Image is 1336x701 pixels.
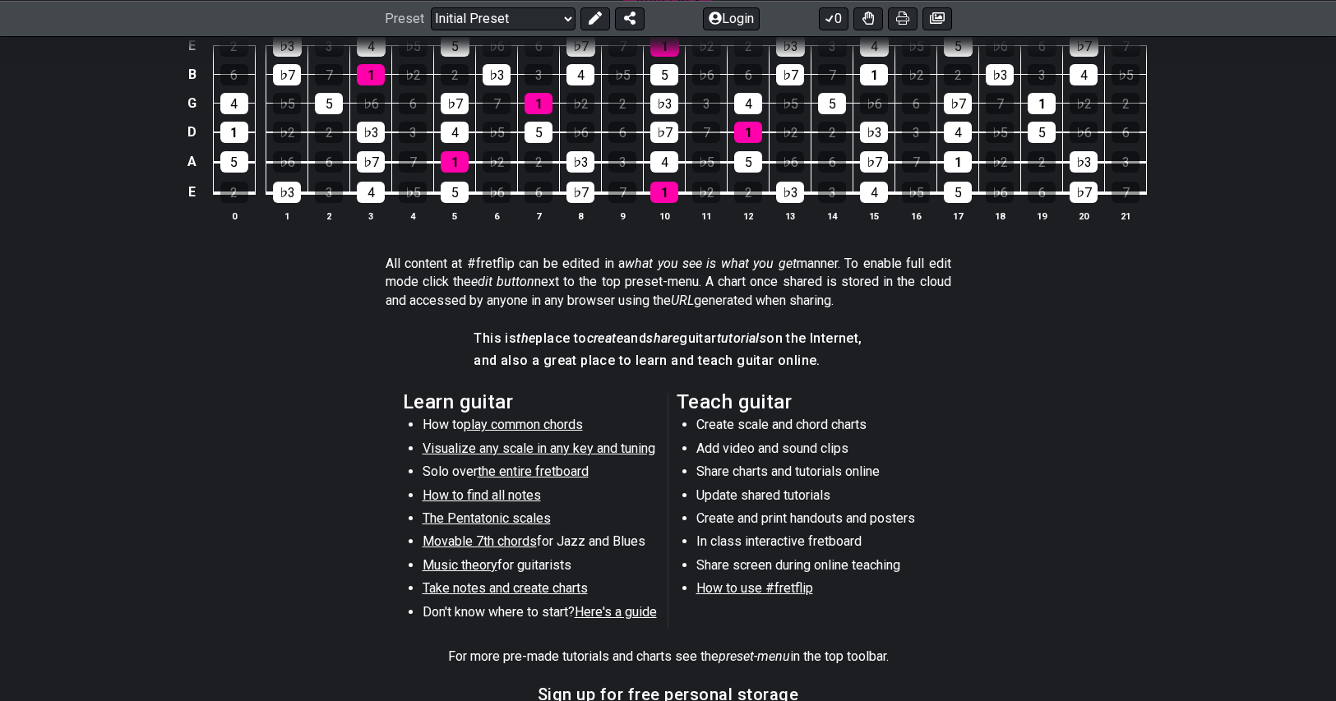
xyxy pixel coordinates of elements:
div: 2 [1028,151,1056,173]
span: Preset [385,11,424,26]
div: 7 [399,151,427,173]
div: ♭5 [608,64,636,85]
li: Create and print handouts and posters [696,510,931,533]
span: Here's a guide [575,604,657,620]
div: ♭3 [860,122,888,143]
th: 20 [1063,207,1105,224]
th: 3 [350,207,392,224]
div: 5 [441,182,469,203]
button: Create image [922,7,952,30]
div: ♭3 [357,122,385,143]
div: 4 [860,35,889,57]
div: 2 [734,35,763,57]
div: 1 [650,35,679,57]
div: ♭7 [566,35,595,57]
div: ♭5 [902,182,930,203]
div: ♭3 [1070,151,1098,173]
div: ♭6 [860,93,888,114]
li: In class interactive fretboard [696,533,931,556]
div: ♭3 [483,64,511,85]
em: tutorials [717,330,767,346]
div: 3 [902,122,930,143]
em: share [646,330,679,346]
p: All content at #fretflip can be edited in a manner. To enable full edit mode click the next to th... [386,255,951,310]
div: 2 [441,64,469,85]
div: ♭6 [273,151,301,173]
select: Preset [431,7,576,30]
div: 5 [944,182,972,203]
div: ♭2 [776,122,804,143]
div: 1 [441,151,469,173]
div: 3 [399,122,427,143]
th: 15 [853,207,895,224]
div: 4 [650,151,678,173]
button: Toggle Dexterity for all fretkits [853,7,883,30]
th: 12 [728,207,770,224]
div: ♭3 [273,35,302,57]
div: 4 [1070,64,1098,85]
span: How to use #fretflip [696,580,813,596]
div: 5 [441,35,469,57]
span: Movable 7th chords [423,533,537,549]
div: 6 [525,35,553,57]
th: 10 [644,207,686,224]
div: ♭5 [399,35,428,57]
div: 1 [1028,93,1056,114]
th: 5 [434,207,476,224]
div: 6 [315,151,343,173]
div: 6 [818,151,846,173]
em: create [587,330,623,346]
th: 14 [811,207,853,224]
div: 2 [525,151,552,173]
div: ♭2 [273,122,301,143]
td: A [183,147,202,178]
div: ♭2 [399,64,427,85]
div: ♭5 [776,93,804,114]
th: 4 [392,207,434,224]
div: 5 [1028,122,1056,143]
div: 6 [220,64,248,85]
span: Take notes and create charts [423,580,588,596]
div: 2 [1112,93,1140,114]
li: for guitarists [423,556,657,579]
h4: This is place to and guitar on the Internet, [474,330,862,348]
div: ♭6 [1070,122,1098,143]
li: Update shared tutorials [696,487,931,510]
th: 18 [979,207,1021,224]
div: 1 [944,151,972,173]
li: for Jazz and Blues [423,533,657,556]
th: 11 [686,207,728,224]
div: 3 [692,93,720,114]
button: Print [888,7,918,30]
div: ♭7 [357,151,385,173]
div: 1 [650,182,678,203]
div: ♭6 [483,35,511,57]
td: E [183,32,202,61]
td: E [183,177,202,208]
div: 5 [944,35,973,57]
div: 7 [902,151,930,173]
th: 21 [1105,207,1147,224]
div: 1 [860,64,888,85]
li: Solo over [423,463,657,486]
td: G [183,89,202,118]
div: ♭5 [692,151,720,173]
div: 4 [860,182,888,203]
div: ♭6 [776,151,804,173]
em: preset-menu [719,648,790,664]
div: 6 [1112,122,1140,143]
div: 3 [525,64,552,85]
th: 16 [895,207,937,224]
div: 7 [986,93,1014,114]
div: ♭5 [986,122,1014,143]
div: 2 [944,64,972,85]
div: 5 [650,64,678,85]
div: ♭6 [986,35,1015,57]
td: D [183,118,202,147]
div: 1 [734,122,762,143]
h4: and also a great place to learn and teach guitar online. [474,352,862,370]
div: ♭6 [986,182,1014,203]
div: 3 [608,151,636,173]
div: ♭7 [1070,182,1098,203]
span: The Pentatonic scales [423,510,551,526]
